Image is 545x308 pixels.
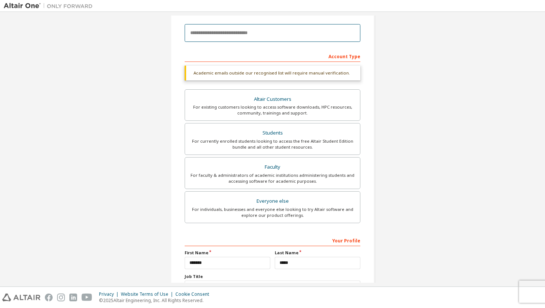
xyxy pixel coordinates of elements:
[4,2,96,10] img: Altair One
[185,66,360,80] div: Academic emails outside our recognised list will require manual verification.
[99,291,121,297] div: Privacy
[189,138,356,150] div: For currently enrolled students looking to access the free Altair Student Edition bundle and all ...
[121,291,175,297] div: Website Terms of Use
[185,234,360,246] div: Your Profile
[99,297,214,304] p: © 2025 Altair Engineering, Inc. All Rights Reserved.
[185,274,360,279] label: Job Title
[189,94,356,105] div: Altair Customers
[185,50,360,62] div: Account Type
[189,162,356,172] div: Faculty
[189,206,356,218] div: For individuals, businesses and everyone else looking to try Altair software and explore our prod...
[45,294,53,301] img: facebook.svg
[275,250,360,256] label: Last Name
[189,128,356,138] div: Students
[2,294,40,301] img: altair_logo.svg
[175,291,214,297] div: Cookie Consent
[189,172,356,184] div: For faculty & administrators of academic institutions administering students and accessing softwa...
[82,294,92,301] img: youtube.svg
[189,196,356,206] div: Everyone else
[185,250,270,256] label: First Name
[189,104,356,116] div: For existing customers looking to access software downloads, HPC resources, community, trainings ...
[57,294,65,301] img: instagram.svg
[69,294,77,301] img: linkedin.svg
